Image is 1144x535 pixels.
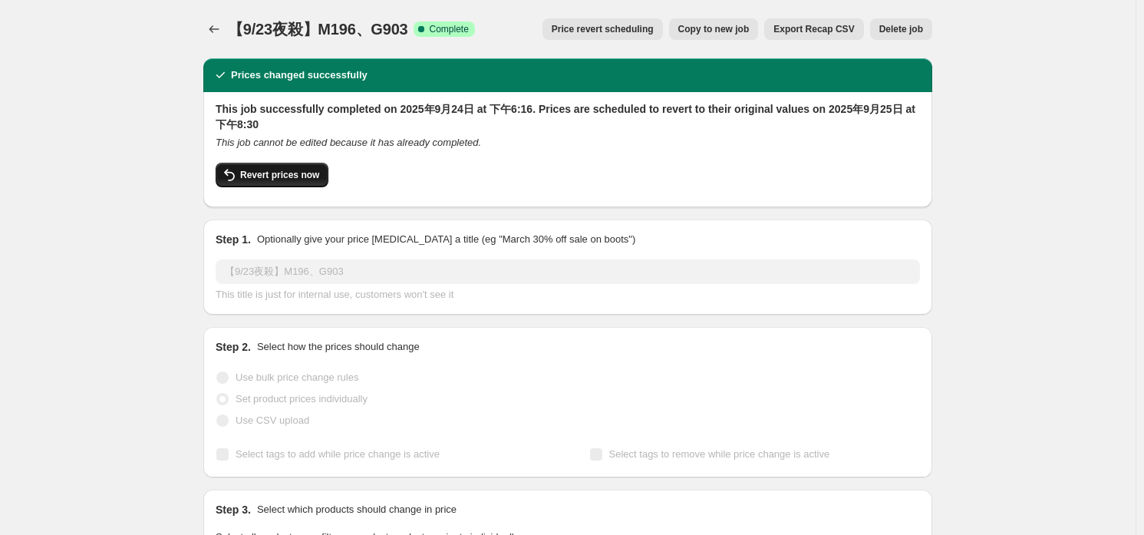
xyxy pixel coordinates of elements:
[216,339,251,355] h2: Step 2.
[879,23,923,35] span: Delete job
[236,448,440,460] span: Select tags to add while price change is active
[216,289,453,300] span: This title is just for internal use, customers won't see it
[228,21,407,38] span: 【9/23夜殺】M196、G903
[240,169,319,181] span: Revert prices now
[257,339,420,355] p: Select how the prices should change
[257,502,457,517] p: Select which products should change in price
[429,23,468,35] span: Complete
[552,23,654,35] span: Price revert scheduling
[236,414,309,426] span: Use CSV upload
[542,18,663,40] button: Price revert scheduling
[678,23,750,35] span: Copy to new job
[257,232,635,247] p: Optionally give your price [MEDICAL_DATA] a title (eg "March 30% off sale on boots")
[216,259,920,284] input: 30% off holiday sale
[216,502,251,517] h2: Step 3.
[764,18,863,40] button: Export Recap CSV
[870,18,932,40] button: Delete job
[609,448,830,460] span: Select tags to remove while price change is active
[236,372,358,383] span: Use bulk price change rules
[216,163,328,187] button: Revert prices now
[216,101,920,132] h2: This job successfully completed on 2025年9月24日 at 下午6:16. Prices are scheduled to revert to their ...
[216,137,481,148] i: This job cannot be edited because it has already completed.
[216,232,251,247] h2: Step 1.
[231,68,368,83] h2: Prices changed successfully
[669,18,759,40] button: Copy to new job
[203,18,225,40] button: Price change jobs
[236,393,368,405] span: Set product prices individually
[773,23,854,35] span: Export Recap CSV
